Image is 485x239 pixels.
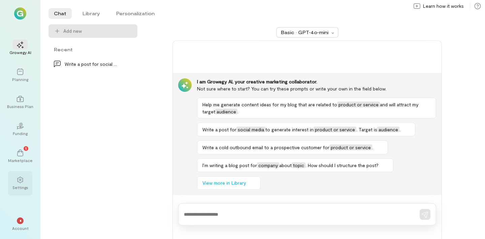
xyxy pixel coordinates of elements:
[13,131,28,136] div: Funding
[305,162,379,168] span: . How should I structure the post?
[77,8,105,19] li: Library
[329,144,372,150] span: product or service
[202,144,329,150] span: Write a cold outbound email to a prospective customer for
[65,60,117,68] div: Write a post for social media to generate interes…
[279,162,292,168] span: about
[197,85,436,92] div: Not sure where to start? You can try these prompts or write your own in the field below.
[9,50,31,55] div: Growegy AI
[372,144,373,150] span: .
[12,225,29,231] div: Account
[423,3,464,9] span: Learn how it works
[197,158,393,172] button: I’m writing a blog post forcompanyabouttopic. How should I structure the post?
[337,102,380,107] span: product or service
[12,185,28,190] div: Settings
[8,90,32,114] a: Business Plan
[8,171,32,195] a: Settings
[197,123,415,136] button: Write a post forsocial mediato generate interest inproduct or service. Target isaudience.
[377,127,399,132] span: audience
[314,127,356,132] span: product or service
[265,127,314,132] span: to generate interest in
[8,63,32,87] a: Planning
[12,77,28,82] div: Planning
[236,127,265,132] span: social media
[25,145,27,151] span: 1
[8,36,32,60] a: Growegy AI
[197,78,436,85] div: I am Growegy AI, your creative marketing collaborator.
[237,109,238,114] span: .
[202,180,246,186] span: View more in Library
[215,109,237,114] span: audience
[202,127,236,132] span: Write a post for
[399,127,400,132] span: .
[7,104,33,109] div: Business Plan
[48,46,137,53] div: Recent
[8,144,32,168] a: Marketplace
[8,158,33,163] div: Marketplace
[197,176,261,190] button: View more in Library
[8,212,32,236] div: *Account
[111,8,160,19] li: Personalization
[281,29,329,36] div: Basic · GPT‑4o‑mini
[197,98,436,118] button: Help me generate content ideas for my blog that are related toproduct or serviceand will attract ...
[257,162,279,168] span: company
[63,28,132,34] span: Add new
[292,162,305,168] span: topic
[8,117,32,141] a: Funding
[356,127,377,132] span: . Target is
[48,8,72,19] li: Chat
[202,102,337,107] span: Help me generate content ideas for my blog that are related to
[202,162,257,168] span: I’m writing a blog post for
[197,140,388,154] button: Write a cold outbound email to a prospective customer forproduct or service.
